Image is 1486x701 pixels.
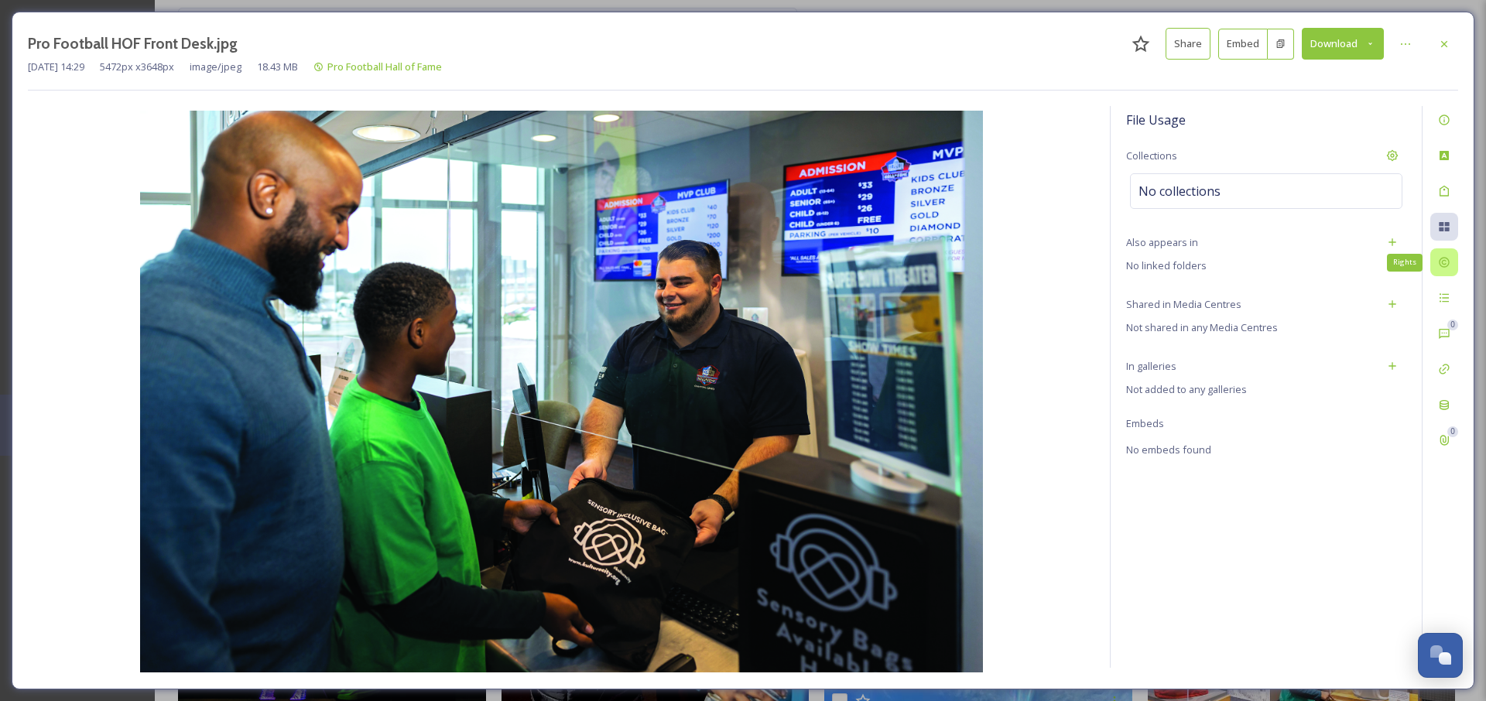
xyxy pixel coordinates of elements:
span: 5472 px x 3648 px [100,60,174,74]
span: Not added to any galleries [1126,382,1247,396]
span: Shared in Media Centres [1126,297,1241,312]
span: Embeds [1126,416,1164,430]
span: Not shared in any Media Centres [1126,320,1278,334]
span: No collections [1138,182,1221,200]
button: Download [1302,28,1384,60]
img: 1dOsglL1QBZ6XKkacel3c3PYqXJgh0MOF.jpg [28,111,1094,672]
div: Rights [1387,254,1423,271]
span: [DATE] 14:29 [28,60,84,74]
div: 0 [1447,426,1458,437]
button: Open Chat [1418,633,1463,678]
button: Embed [1218,29,1268,60]
h3: Pro Football HOF Front Desk.jpg [28,32,238,55]
span: No embeds found [1126,443,1211,457]
span: In galleries [1126,359,1176,374]
span: Pro Football Hall of Fame [327,60,442,74]
span: Collections [1126,149,1177,163]
span: File Usage [1126,111,1186,129]
button: Share [1166,28,1210,60]
span: image/jpeg [190,60,241,74]
span: Also appears in [1126,235,1198,250]
span: No linked folders [1126,258,1207,272]
div: 0 [1447,320,1458,330]
span: 18.43 MB [257,60,298,74]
